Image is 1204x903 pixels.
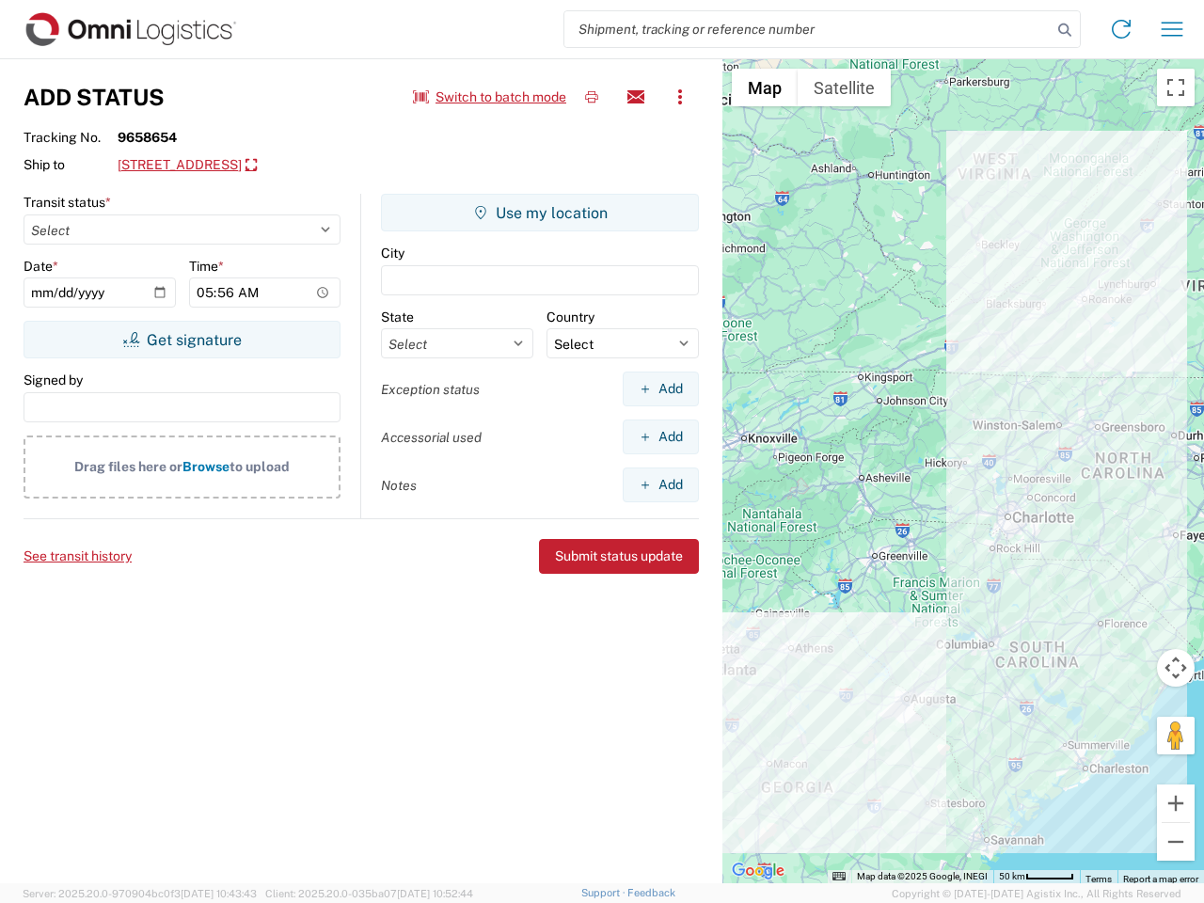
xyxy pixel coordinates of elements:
label: Accessorial used [381,429,482,446]
a: Terms [1085,874,1112,884]
a: Open this area in Google Maps (opens a new window) [727,859,789,883]
button: Zoom out [1157,823,1195,861]
a: [STREET_ADDRESS] [118,150,257,182]
button: Get signature [24,321,341,358]
span: Map data ©2025 Google, INEGI [857,871,988,881]
input: Shipment, tracking or reference number [564,11,1052,47]
span: Tracking No. [24,129,118,146]
span: Drag files here or [74,459,182,474]
span: [DATE] 10:43:43 [181,888,257,899]
label: Date [24,258,58,275]
span: Client: 2025.20.0-035ba07 [265,888,473,899]
label: Signed by [24,372,83,388]
button: Use my location [381,194,699,231]
img: Google [727,859,789,883]
span: Server: 2025.20.0-970904bc0f3 [23,888,257,899]
button: Switch to batch mode [413,82,566,113]
span: Browse [182,459,230,474]
label: Notes [381,477,417,494]
button: Add [623,372,699,406]
span: to upload [230,459,290,474]
strong: 9658654 [118,129,177,146]
button: Drag Pegman onto the map to open Street View [1157,717,1195,754]
button: Show satellite imagery [798,69,891,106]
button: Keyboard shortcuts [832,870,846,883]
button: Submit status update [539,539,699,574]
a: Report a map error [1123,874,1198,884]
button: Map Scale: 50 km per 48 pixels [993,870,1080,883]
button: Show street map [732,69,798,106]
span: 50 km [999,871,1025,881]
span: Ship to [24,156,118,173]
button: Add [623,467,699,502]
span: [DATE] 10:52:44 [397,888,473,899]
a: Support [581,887,628,898]
label: Transit status [24,194,111,211]
label: State [381,309,414,325]
label: Time [189,258,224,275]
label: Country [547,309,594,325]
button: Add [623,420,699,454]
a: Feedback [627,887,675,898]
label: Exception status [381,381,480,398]
button: Map camera controls [1157,649,1195,687]
button: See transit history [24,541,132,572]
button: Zoom in [1157,784,1195,822]
button: Toggle fullscreen view [1157,69,1195,106]
h3: Add Status [24,84,165,111]
span: Copyright © [DATE]-[DATE] Agistix Inc., All Rights Reserved [892,885,1181,902]
label: City [381,245,404,261]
